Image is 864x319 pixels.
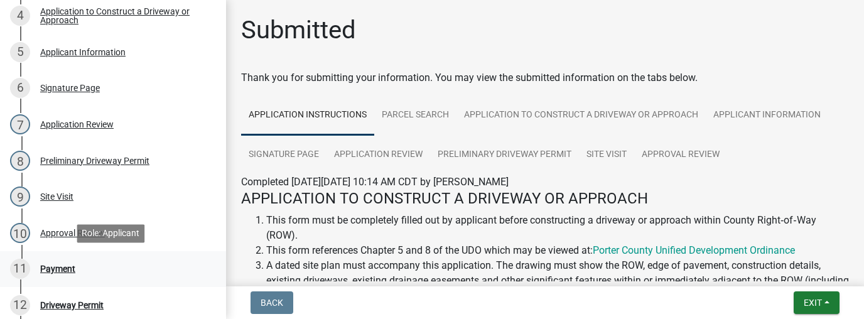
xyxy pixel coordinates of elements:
[794,291,840,314] button: Exit
[456,95,706,136] a: Application to Construct a Driveway or Approach
[10,114,30,134] div: 7
[40,229,105,237] div: Approval Review
[77,224,144,242] div: Role: Applicant
[10,187,30,207] div: 9
[251,291,293,314] button: Back
[261,298,283,308] span: Back
[241,15,356,45] h1: Submitted
[10,78,30,98] div: 6
[40,301,104,310] div: Driveway Permit
[40,192,73,201] div: Site Visit
[10,259,30,279] div: 11
[266,213,849,243] li: This form must be completely filled out by applicant before constructing a driveway or approach w...
[706,95,828,136] a: Applicant Information
[804,298,822,308] span: Exit
[40,264,75,273] div: Payment
[241,176,509,188] span: Completed [DATE][DATE] 10:14 AM CDT by [PERSON_NAME]
[10,151,30,171] div: 8
[40,48,126,57] div: Applicant Information
[10,223,30,243] div: 10
[10,6,30,26] div: 4
[10,295,30,315] div: 12
[241,95,374,136] a: Application Instructions
[241,135,327,175] a: Signature Page
[10,42,30,62] div: 5
[241,190,849,208] h4: APPLICATION TO CONSTRUCT A DRIVEWAY OR APPROACH
[430,135,579,175] a: Preliminary Driveway Permit
[40,84,100,92] div: Signature Page
[40,120,114,129] div: Application Review
[634,135,727,175] a: Approval Review
[40,7,206,24] div: Application to Construct a Driveway or Approach
[266,243,849,258] li: This form references Chapter 5 and 8 of the UDO which may be viewed at:
[374,95,456,136] a: Parcel search
[579,135,634,175] a: Site Visit
[241,70,849,85] div: Thank you for submitting your information. You may view the submitted information on the tabs below.
[327,135,430,175] a: Application Review
[593,244,795,256] a: Porter County Unified Development Ordinance
[40,156,149,165] div: Preliminary Driveway Permit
